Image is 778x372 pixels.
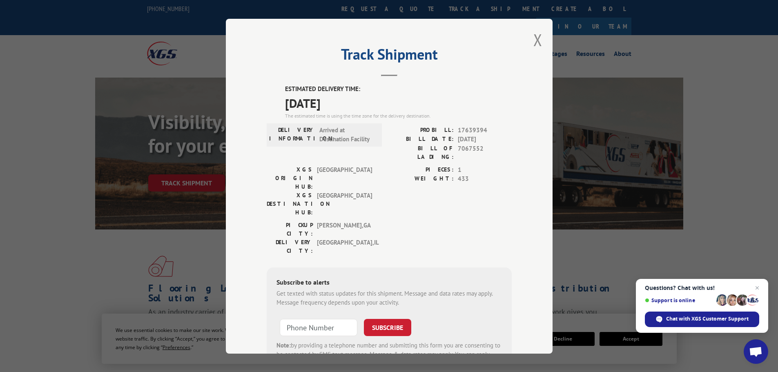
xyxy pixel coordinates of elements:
span: Support is online [645,297,713,303]
label: PICKUP CITY: [267,221,313,238]
label: WEIGHT: [389,174,454,184]
span: [GEOGRAPHIC_DATA] [317,165,372,191]
strong: Note: [276,341,291,349]
span: 1 [458,165,512,174]
label: PIECES: [389,165,454,174]
label: DELIVERY CITY: [267,238,313,255]
label: ESTIMATED DELIVERY TIME: [285,85,512,94]
span: Questions? Chat with us! [645,285,759,291]
input: Phone Number [280,319,357,336]
div: Subscribe to alerts [276,277,502,289]
span: Arrived at Destination Facility [319,125,375,144]
span: [DATE] [285,94,512,112]
span: Chat with XGS Customer Support [666,315,749,323]
label: BILL DATE: [389,135,454,144]
label: XGS ORIGIN HUB: [267,165,313,191]
label: PROBILL: [389,125,454,135]
button: SUBSCRIBE [364,319,411,336]
span: [GEOGRAPHIC_DATA] [317,191,372,216]
label: XGS DESTINATION HUB: [267,191,313,216]
div: The estimated time is using the time zone for the delivery destination. [285,112,512,119]
label: DELIVERY INFORMATION: [269,125,315,144]
div: Chat with XGS Customer Support [645,312,759,327]
span: [GEOGRAPHIC_DATA] , IL [317,238,372,255]
span: 7067552 [458,144,512,161]
div: by providing a telephone number and submitting this form you are consenting to be contacted by SM... [276,341,502,368]
button: Close modal [533,29,542,51]
h2: Track Shipment [267,49,512,64]
span: 433 [458,174,512,184]
div: Open chat [744,339,768,364]
span: [PERSON_NAME] , GA [317,221,372,238]
span: Close chat [752,283,762,293]
span: [DATE] [458,135,512,144]
span: 17639394 [458,125,512,135]
div: Get texted with status updates for this shipment. Message and data rates may apply. Message frequ... [276,289,502,307]
label: BILL OF LADING: [389,144,454,161]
